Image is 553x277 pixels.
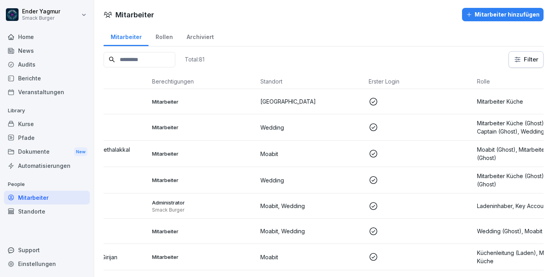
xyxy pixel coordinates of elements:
[260,227,362,235] p: Moabit, Wedding
[180,26,221,46] a: Archiviert
[4,257,90,271] a: Einstellungen
[260,123,362,132] p: Wedding
[148,26,180,46] a: Rollen
[22,8,60,15] p: Ender Yagmur
[509,52,543,67] button: Filter
[462,8,544,21] button: Mitarbeiter hinzufügen
[149,74,257,89] th: Berechtigungen
[4,85,90,99] a: Veranstaltungen
[4,71,90,85] a: Berichte
[115,9,154,20] h1: Mitarbeiter
[4,58,90,71] a: Audits
[22,15,60,21] p: Smack Burger
[260,97,362,106] p: [GEOGRAPHIC_DATA]
[104,26,148,46] a: Mitarbeiter
[260,150,362,158] p: Moabit
[4,145,90,159] div: Dokumente
[4,191,90,204] a: Mitarbeiter
[260,176,362,184] p: Wedding
[4,243,90,257] div: Support
[4,104,90,117] p: Library
[152,207,254,213] p: Smack Burger
[152,228,254,235] p: Mitarbeiter
[152,150,254,157] p: Mitarbeiter
[466,10,540,19] div: Mitarbeiter hinzufügen
[185,56,204,63] p: Total: 81
[4,204,90,218] a: Standorte
[152,199,254,206] p: Administrator
[4,44,90,58] a: News
[4,117,90,131] a: Kurse
[4,178,90,191] p: People
[4,145,90,159] a: DokumenteNew
[152,253,254,260] p: Mitarbeiter
[4,131,90,145] a: Pfade
[257,74,366,89] th: Standort
[260,253,362,261] p: Moabit
[152,98,254,105] p: Mitarbeiter
[152,124,254,131] p: Mitarbeiter
[152,177,254,184] p: Mitarbeiter
[260,202,362,210] p: Moabit, Wedding
[366,74,474,89] th: Erster Login
[74,147,87,156] div: New
[4,30,90,44] a: Home
[4,159,90,173] a: Automatisierungen
[514,56,538,63] div: Filter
